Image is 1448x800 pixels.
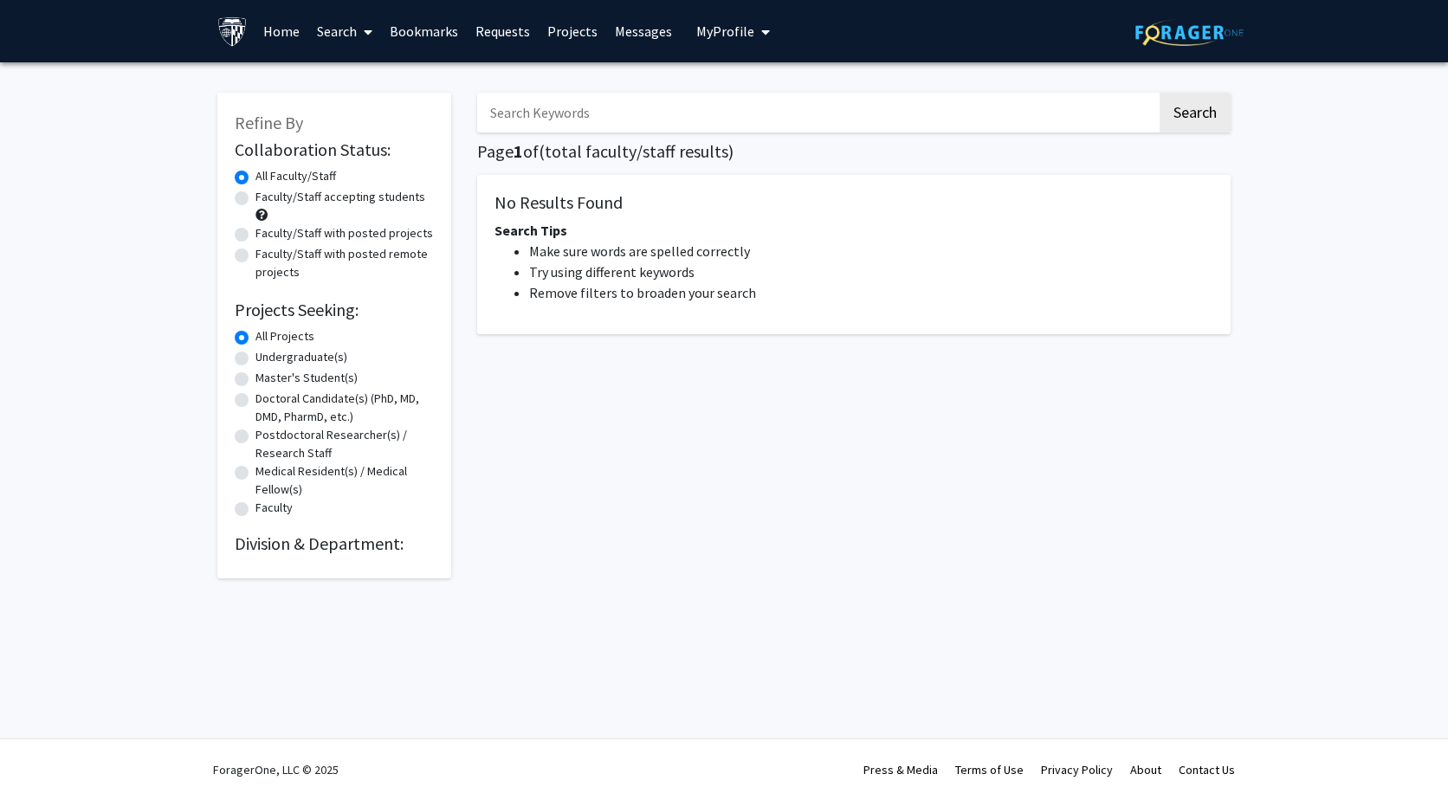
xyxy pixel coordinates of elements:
a: Bookmarks [381,1,467,61]
li: Make sure words are spelled correctly [529,241,1213,261]
a: Requests [467,1,539,61]
h2: Projects Seeking: [235,300,434,320]
span: Refine By [235,112,303,133]
li: Try using different keywords [529,261,1213,282]
button: Search [1160,93,1231,132]
a: Home [255,1,308,61]
input: Search Keywords [477,93,1157,132]
span: Search Tips [495,222,567,239]
img: ForagerOne Logo [1135,19,1244,46]
label: Master's Student(s) [255,369,358,387]
label: Faculty/Staff accepting students [255,188,425,206]
span: My Profile [696,23,754,40]
div: ForagerOne, LLC © 2025 [213,739,339,800]
label: Postdoctoral Researcher(s) / Research Staff [255,426,434,462]
label: Undergraduate(s) [255,348,347,366]
a: About [1130,762,1161,777]
h5: No Results Found [495,192,1213,213]
label: Medical Resident(s) / Medical Fellow(s) [255,462,434,499]
span: 1 [514,140,523,162]
img: Johns Hopkins University Logo [217,16,248,47]
a: Privacy Policy [1041,762,1113,777]
label: Doctoral Candidate(s) (PhD, MD, DMD, PharmD, etc.) [255,390,434,426]
h2: Collaboration Status: [235,139,434,160]
a: Messages [606,1,681,61]
h1: Page of ( total faculty/staff results) [477,141,1231,162]
label: Faculty/Staff with posted projects [255,224,433,242]
a: Contact Us [1179,762,1235,777]
nav: Page navigation [477,352,1231,391]
li: Remove filters to broaden your search [529,282,1213,303]
h2: Division & Department: [235,533,434,554]
label: All Faculty/Staff [255,167,336,185]
a: Terms of Use [955,762,1024,777]
a: Search [308,1,381,61]
a: Projects [539,1,606,61]
a: Press & Media [863,762,938,777]
label: Faculty/Staff with posted remote projects [255,245,434,281]
label: Faculty [255,499,293,517]
label: All Projects [255,327,314,345]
